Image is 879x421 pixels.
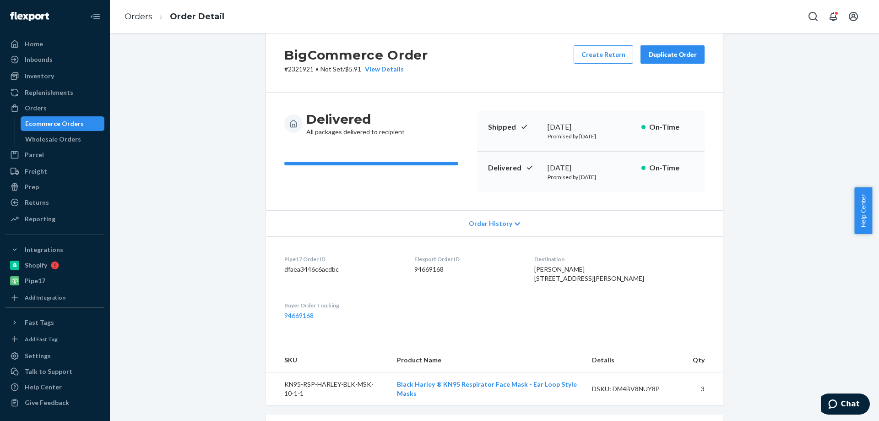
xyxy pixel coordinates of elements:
div: Inbounds [25,55,53,64]
a: Reporting [5,212,104,226]
td: KN95-RSP-HARLEY-BLK-MSK-10-1-1 [266,372,390,406]
a: Ecommerce Orders [21,116,105,131]
div: Reporting [25,214,55,224]
div: Add Integration [25,294,65,301]
a: Orders [5,101,104,115]
div: DSKU: DM4BV8NUY8P [592,384,678,394]
p: On-Time [649,163,694,173]
p: # 2321921 / $5.91 [284,65,428,74]
dd: dfaea3446c6acdbc [284,265,400,274]
a: Parcel [5,148,104,162]
a: Home [5,37,104,51]
div: Prep [25,182,39,191]
button: Duplicate Order [640,45,705,64]
button: Open notifications [824,7,842,26]
a: Inventory [5,69,104,83]
a: Order Detail [170,11,224,22]
p: On-Time [649,122,694,132]
a: Returns [5,195,104,210]
dt: Pipe17 Order ID [284,255,400,263]
div: [DATE] [548,163,634,173]
div: Ecommerce Orders [25,119,84,128]
dt: Destination [534,255,705,263]
div: Replenishments [25,88,73,97]
div: Orders [25,104,47,113]
a: Add Integration [5,292,104,304]
a: Replenishments [5,85,104,100]
a: Inbounds [5,52,104,67]
ol: breadcrumbs [117,3,232,30]
h2: BigCommerce Order [284,45,428,65]
a: Orders [125,11,152,22]
button: Fast Tags [5,315,104,330]
p: Delivered [488,163,540,173]
dd: 94669168 [414,265,520,274]
div: Add Fast Tag [25,335,58,343]
a: Freight [5,164,104,179]
div: Talk to Support [25,367,72,376]
a: Help Center [5,380,104,394]
a: Prep [5,180,104,194]
button: Open account menu [844,7,863,26]
a: 94669168 [284,312,314,319]
th: Details [585,348,685,372]
div: Wholesale Orders [25,135,81,144]
div: Help Center [25,383,62,392]
button: Integrations [5,242,104,257]
div: Give Feedback [25,398,69,407]
button: Close Navigation [86,7,104,26]
div: Pipe17 [25,276,45,285]
div: Home [25,39,43,49]
div: Integrations [25,245,63,254]
div: Freight [25,167,47,176]
div: All packages delivered to recipient [306,111,405,137]
p: Shipped [488,122,540,132]
h3: Delivered [306,111,405,127]
button: View Details [361,65,404,74]
a: Add Fast Tag [5,334,104,345]
p: Promised by [DATE] [548,132,634,140]
button: Create Return [574,45,633,64]
div: Fast Tags [25,318,54,327]
a: Pipe17 [5,273,104,288]
div: Returns [25,198,49,207]
a: Black Harley ® KN95 Respirator Face Mask - Ear Loop Style Masks [397,380,577,397]
button: Help Center [854,187,872,234]
span: • [315,65,319,73]
dt: Buyer Order Tracking [284,301,400,309]
div: Shopify [25,261,47,270]
div: Settings [25,351,51,361]
td: 3 [685,372,723,406]
th: Product Name [390,348,585,372]
span: [PERSON_NAME] [STREET_ADDRESS][PERSON_NAME] [534,265,644,282]
a: Wholesale Orders [21,132,105,147]
div: Duplicate Order [648,50,697,59]
iframe: Opens a widget where you can chat to one of our agents [821,394,870,416]
div: Parcel [25,150,44,159]
a: Settings [5,349,104,363]
img: Flexport logo [10,12,49,21]
span: Order History [469,219,512,228]
th: SKU [266,348,390,372]
span: Not Set [320,65,343,73]
a: Shopify [5,258,104,273]
div: Inventory [25,71,54,81]
button: Talk to Support [5,364,104,379]
button: Give Feedback [5,395,104,410]
th: Qty [685,348,723,372]
div: [DATE] [548,122,634,132]
p: Promised by [DATE] [548,173,634,181]
dt: Flexport Order ID [414,255,520,263]
button: Open Search Box [804,7,822,26]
